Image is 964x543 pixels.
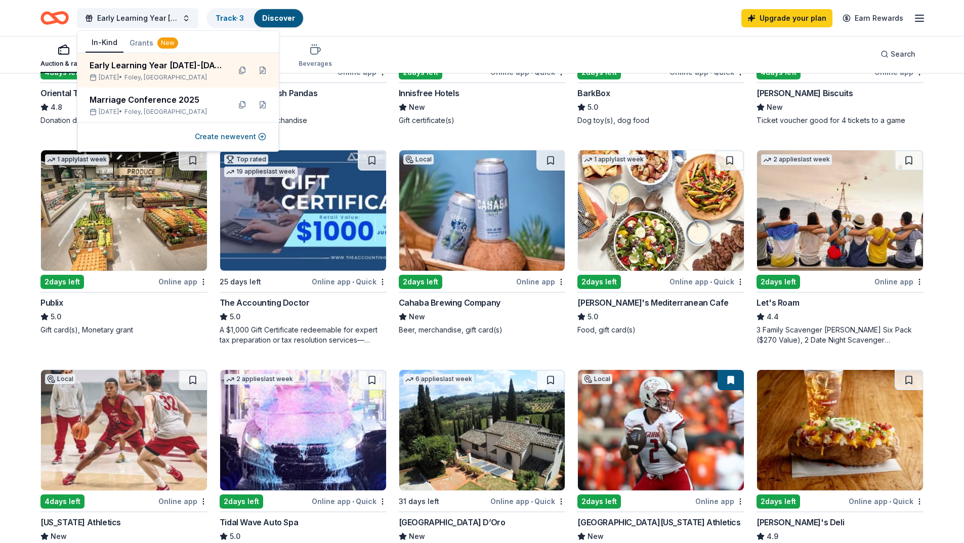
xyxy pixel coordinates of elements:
span: 4.8 [51,101,62,113]
div: [DATE] • [90,108,222,116]
div: Gift card(s), Monetary grant [40,325,207,335]
span: • [352,497,354,506]
div: 2 days left [577,494,621,509]
button: Search [872,44,924,64]
a: Image for Let's Roam2 applieslast week2days leftOnline appLet's Roam4.43 Family Scavenger [PERSON... [757,150,924,345]
img: Image for Taziki's Mediterranean Cafe [578,150,744,271]
span: Search [891,48,915,60]
span: • [352,278,354,286]
a: Earn Rewards [836,9,909,27]
div: 2 days left [577,275,621,289]
span: • [889,497,891,506]
button: In-Kind [86,33,123,53]
button: Auction & raffle [40,39,87,73]
div: Online app [158,275,207,288]
div: Local [403,154,434,164]
a: Upgrade your plan [741,9,832,27]
button: Early Learning Year [DATE]-[DATE] Fall Festival and Yard Sale [77,8,198,28]
img: Image for The Accounting Doctor [220,150,386,271]
span: 5.0 [588,311,598,323]
div: [US_STATE] Athletics [40,516,121,528]
span: • [710,278,712,286]
div: Early Learning Year [DATE]-[DATE] Fall Festival and Yard Sale [90,59,222,71]
span: Foley, [GEOGRAPHIC_DATA] [124,73,207,81]
div: 2 days left [757,494,800,509]
span: New [409,101,425,113]
span: • [531,68,533,76]
a: Image for Taziki's Mediterranean Cafe1 applylast week2days leftOnline app•Quick[PERSON_NAME]'s Me... [577,150,744,335]
span: New [51,530,67,542]
div: Online app Quick [312,495,387,508]
a: Image for Publix1 applylast week2days leftOnline appPublix5.0Gift card(s), Monetary grant [40,150,207,335]
span: 4.9 [767,530,778,542]
div: Publix [40,297,63,309]
a: Home [40,6,69,30]
div: 3 Family Scavenger [PERSON_NAME] Six Pack ($270 Value), 2 Date Night Scavenger [PERSON_NAME] Two ... [757,325,924,345]
div: BarkBox [577,87,610,99]
span: 5.0 [588,101,598,113]
span: • [531,497,533,506]
div: Online app [158,495,207,508]
span: New [409,311,425,323]
span: • [710,68,712,76]
span: 5.0 [230,530,240,542]
div: 6 applies last week [403,374,474,385]
div: Cahaba Brewing Company [399,297,500,309]
div: 4 days left [40,494,85,509]
div: Online app Quick [849,495,924,508]
div: 25 days left [220,276,261,288]
a: Discover [262,14,295,22]
span: New [409,530,425,542]
div: A $1,000 Gift Certificate redeemable for expert tax preparation or tax resolution services—recipi... [220,325,387,345]
div: Let's Roam [757,297,799,309]
div: Beer, merchandise, gift card(s) [399,325,566,335]
button: Create newevent [195,131,266,143]
div: Tidal Wave Auto Spa [220,516,298,528]
div: Dog toy(s), dog food [577,115,744,126]
img: Image for Tidal Wave Auto Spa [220,370,386,490]
div: Oriental Trading [40,87,103,99]
div: New [157,37,178,49]
div: Innisfree Hotels [399,87,459,99]
div: 2 days left [757,275,800,289]
div: Online app [695,495,744,508]
div: 31 days left [399,495,439,508]
div: Local [582,374,612,384]
img: Image for Publix [41,150,207,271]
a: Track· 3 [216,14,244,22]
span: New [588,530,604,542]
span: 4.4 [767,311,779,323]
img: Image for Let's Roam [757,150,923,271]
button: Grants [123,34,184,52]
span: Early Learning Year [DATE]-[DATE] Fall Festival and Yard Sale [97,12,178,24]
div: 1 apply last week [582,154,646,165]
div: Online app Quick [490,495,565,508]
div: [DATE] • [90,73,222,81]
div: 2 applies last week [761,154,832,165]
div: [PERSON_NAME]'s Mediterranean Cafe [577,297,728,309]
div: 2 days left [40,275,84,289]
a: Image for The Accounting DoctorTop rated19 applieslast week25 days leftOnline app•QuickThe Accoun... [220,150,387,345]
div: 2 applies last week [224,374,295,385]
span: New [767,101,783,113]
div: Gift certificate(s) [399,115,566,126]
div: [PERSON_NAME]'s Deli [757,516,844,528]
div: [PERSON_NAME] Biscuits [757,87,853,99]
div: Online app [874,275,924,288]
div: Online app Quick [312,275,387,288]
div: 2 days left [399,275,442,289]
div: [GEOGRAPHIC_DATA][US_STATE] Athletics [577,516,740,528]
div: [GEOGRAPHIC_DATA] D’Oro [399,516,506,528]
span: Foley, [GEOGRAPHIC_DATA] [124,108,207,116]
div: Local [45,374,75,384]
div: Online app [516,275,565,288]
img: Image for Alabama Athletics [41,370,207,490]
div: Food, gift card(s) [577,325,744,335]
img: Image for University of South Alabama Athletics [578,370,744,490]
div: 19 applies last week [224,166,298,177]
span: 5.0 [51,311,61,323]
button: Beverages [299,39,332,73]
div: Memorabilia, merchandise [220,115,387,126]
div: Donation depends on request [40,115,207,126]
div: The Accounting Doctor [220,297,310,309]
